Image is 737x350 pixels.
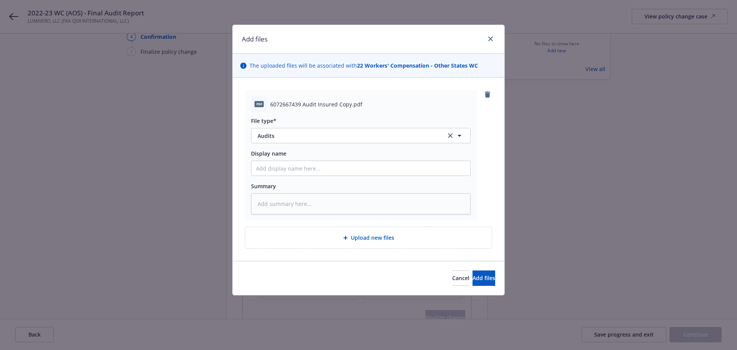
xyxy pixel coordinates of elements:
[245,227,492,249] div: Upload new files
[251,117,276,124] span: File type*
[351,234,394,242] span: Upload new files
[473,270,495,286] button: Add files
[258,132,435,140] span: Audits
[254,101,264,107] span: pdf
[446,131,455,140] a: clear selection
[452,274,469,282] span: Cancel
[270,100,362,108] span: 6072667439 Audit Insured Copy.pdf
[242,34,268,44] h1: Add files
[452,270,469,286] button: Cancel
[251,161,470,176] input: Add display name here...
[251,182,276,190] span: Summary
[251,150,286,157] span: Display name
[486,34,495,43] a: close
[473,274,495,282] span: Add files
[483,90,492,99] a: remove
[357,62,478,69] strong: 22 Workers' Compensation - Other States WC
[250,61,478,70] span: The uploaded files will be associated with
[251,128,471,143] button: Auditsclear selection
